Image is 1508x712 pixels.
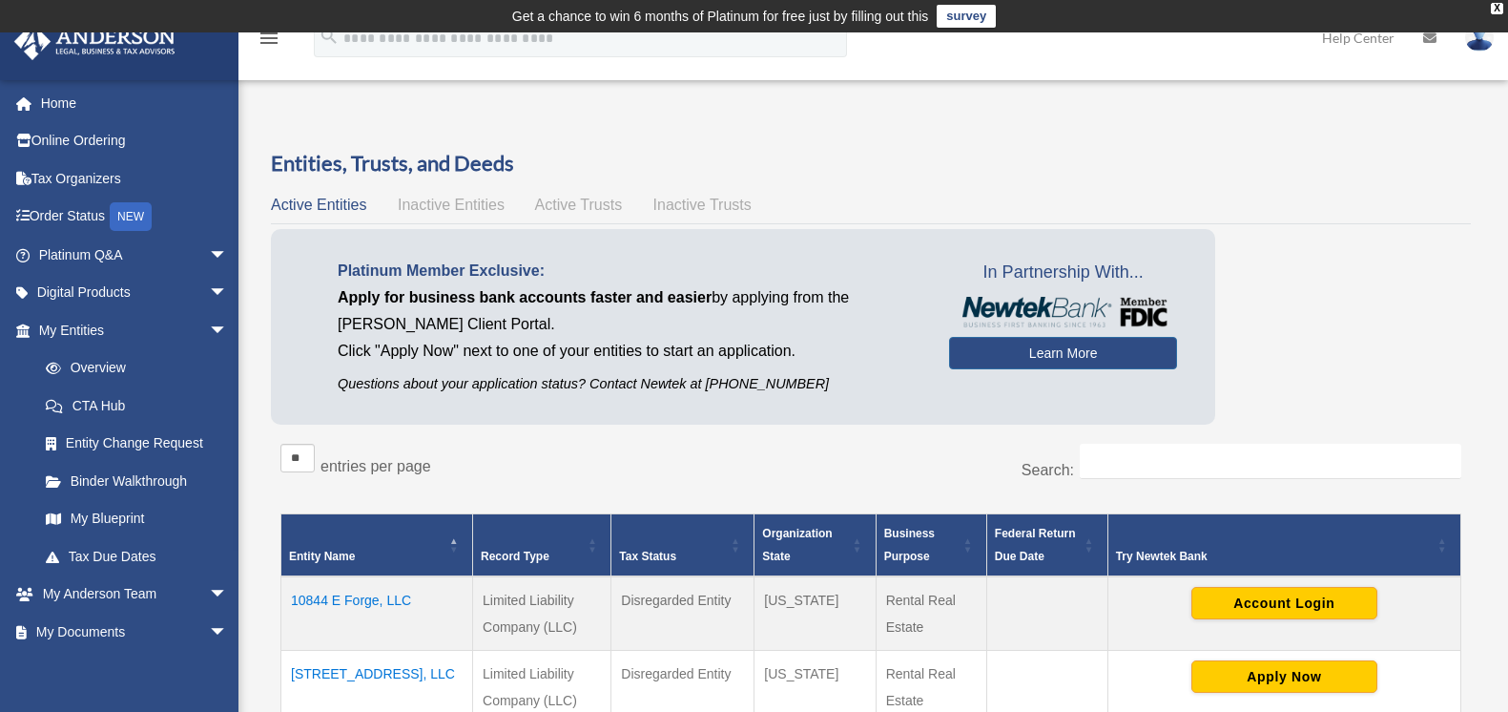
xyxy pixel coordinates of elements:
span: Inactive Trusts [653,197,752,213]
th: Organization State: Activate to sort [754,514,876,577]
a: Overview [27,349,238,387]
td: [US_STATE] [754,576,876,651]
span: Active Entities [271,197,366,213]
td: Rental Real Estate [876,576,986,651]
button: Account Login [1191,587,1377,619]
a: My Blueprint [27,500,247,538]
th: Entity Name: Activate to invert sorting [281,514,473,577]
a: Online Ordering [13,122,257,160]
span: Record Type [481,550,549,563]
p: Click "Apply Now" next to one of your entities to start an application. [338,338,920,365]
a: Order StatusNEW [13,198,257,237]
a: Account Login [1191,595,1377,610]
th: Record Type: Activate to sort [473,514,611,577]
th: Try Newtek Bank : Activate to sort [1107,514,1460,577]
i: menu [258,27,280,50]
a: Digital Productsarrow_drop_down [13,274,257,312]
span: Organization State [762,527,832,563]
span: arrow_drop_down [209,613,247,652]
span: Federal Return Due Date [995,527,1076,563]
a: survey [937,5,996,28]
a: Entity Change Request [27,425,247,463]
a: Tax Due Dates [27,537,247,576]
p: Questions about your application status? Contact Newtek at [PHONE_NUMBER] [338,372,920,396]
td: 10844 E Forge, LLC [281,576,473,651]
a: menu [258,33,280,50]
h3: Entities, Trusts, and Deeds [271,149,1471,178]
a: Learn More [949,337,1177,369]
span: Apply for business bank accounts faster and easier [338,289,712,305]
p: by applying from the [PERSON_NAME] Client Portal. [338,284,920,338]
div: close [1491,3,1503,14]
span: Tax Status [619,550,676,563]
a: CTA Hub [27,387,247,425]
span: arrow_drop_down [209,576,247,615]
span: arrow_drop_down [209,311,247,350]
th: Federal Return Due Date: Activate to sort [986,514,1107,577]
span: Entity Name [289,550,355,563]
td: Limited Liability Company (LLC) [473,576,611,651]
a: My Anderson Teamarrow_drop_down [13,576,257,614]
span: Business Purpose [884,527,935,563]
a: Binder Walkthrough [27,462,247,500]
th: Business Purpose: Activate to sort [876,514,986,577]
a: Tax Organizers [13,159,257,198]
span: arrow_drop_down [209,236,247,275]
div: Get a chance to win 6 months of Platinum for free just by filling out this [512,5,929,28]
img: NewtekBankLogoSM.png [959,297,1167,327]
button: Apply Now [1191,660,1377,693]
a: Platinum Q&Aarrow_drop_down [13,236,257,274]
div: Try Newtek Bank [1116,545,1432,568]
img: Anderson Advisors Platinum Portal [9,23,181,60]
span: arrow_drop_down [209,274,247,313]
label: entries per page [320,458,431,474]
a: My Documentsarrow_drop_down [13,613,257,651]
a: My Entitiesarrow_drop_down [13,311,247,349]
a: Home [13,84,257,122]
img: User Pic [1465,24,1494,52]
td: Disregarded Entity [611,576,754,651]
span: Inactive Entities [398,197,505,213]
th: Tax Status: Activate to sort [611,514,754,577]
span: Active Trusts [535,197,623,213]
label: Search: [1022,462,1074,478]
div: NEW [110,202,152,231]
i: search [319,26,340,47]
p: Platinum Member Exclusive: [338,258,920,284]
span: In Partnership With... [949,258,1177,288]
